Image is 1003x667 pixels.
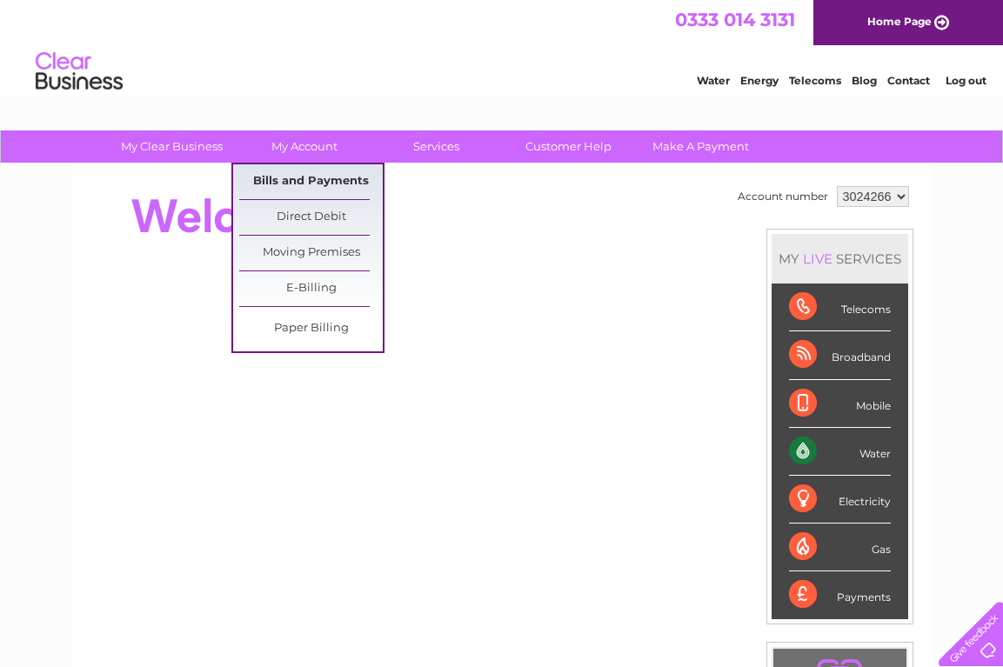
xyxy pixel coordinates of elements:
a: Moving Premises [239,236,383,270]
a: 0333 014 3131 [675,9,795,30]
a: Customer Help [497,130,640,163]
a: Bills and Payments [239,164,383,199]
a: Log out [946,74,986,87]
div: Mobile [789,380,891,428]
div: MY SERVICES [772,234,908,283]
a: E-Billing [239,271,383,306]
a: Blog [852,74,877,87]
a: Telecoms [789,74,841,87]
div: Water [789,428,891,476]
a: Services [364,130,508,163]
a: Contact [887,74,930,87]
div: Telecoms [789,283,891,331]
a: Direct Debit [239,200,383,235]
div: Electricity [789,476,891,524]
a: My Clear Business [100,130,244,163]
div: Gas [789,524,891,571]
div: LIVE [799,250,836,267]
div: Broadband [789,331,891,379]
a: Make A Payment [629,130,772,163]
a: Paper Billing [239,311,383,346]
a: Water [697,74,730,87]
img: logo.png [35,45,124,98]
div: Clear Business is a trading name of Verastar Limited (registered in [GEOGRAPHIC_DATA] No. 3667643... [91,10,913,84]
a: My Account [232,130,376,163]
div: Payments [789,571,891,618]
td: Account number [733,182,832,211]
a: Energy [740,74,779,87]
